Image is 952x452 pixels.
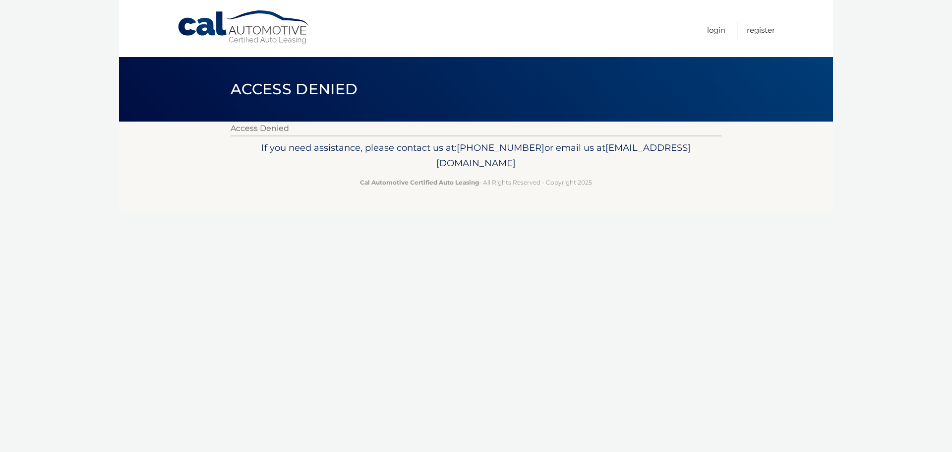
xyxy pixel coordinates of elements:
p: Access Denied [231,122,721,135]
a: Login [707,22,725,38]
p: - All Rights Reserved - Copyright 2025 [237,177,715,188]
span: Access Denied [231,80,357,98]
p: If you need assistance, please contact us at: or email us at [237,140,715,172]
span: [PHONE_NUMBER] [457,142,544,153]
strong: Cal Automotive Certified Auto Leasing [360,179,479,186]
a: Register [747,22,775,38]
a: Cal Automotive [177,10,311,45]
